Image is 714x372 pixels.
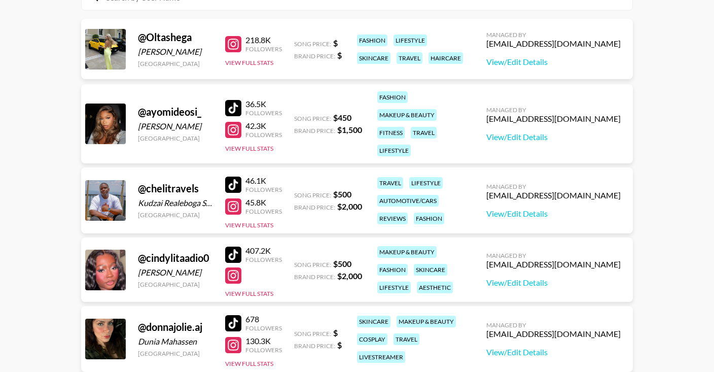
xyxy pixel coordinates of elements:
[394,35,427,46] div: lifestyle
[138,60,213,67] div: [GEOGRAPHIC_DATA]
[245,197,282,208] div: 45.8K
[294,115,331,122] span: Song Price:
[486,347,621,357] a: View/Edit Details
[138,252,213,264] div: @ cindylitaadio0
[138,134,213,142] div: [GEOGRAPHIC_DATA]
[337,50,342,60] strong: $
[294,191,331,199] span: Song Price:
[245,314,282,324] div: 678
[486,39,621,49] div: [EMAIL_ADDRESS][DOMAIN_NAME]
[333,113,351,122] strong: $ 450
[245,131,282,139] div: Followers
[377,127,405,139] div: fitness
[414,213,444,224] div: fashion
[486,31,621,39] div: Managed By
[409,177,443,189] div: lifestyle
[377,195,439,207] div: automotive/cars
[486,209,621,219] a: View/Edit Details
[486,190,621,200] div: [EMAIL_ADDRESS][DOMAIN_NAME]
[337,340,342,350] strong: $
[333,259,351,268] strong: $ 500
[294,342,335,350] span: Brand Price:
[245,346,282,354] div: Followers
[245,35,282,45] div: 218.8K
[357,351,405,363] div: livestreamer
[486,106,621,114] div: Managed By
[138,198,213,208] div: Kudzai Realeboga Saurombe
[486,132,621,142] a: View/Edit Details
[245,109,282,117] div: Followers
[138,211,213,219] div: [GEOGRAPHIC_DATA]
[414,264,447,276] div: skincare
[377,177,403,189] div: travel
[486,321,621,329] div: Managed By
[294,273,335,281] span: Brand Price:
[245,45,282,53] div: Followers
[486,329,621,339] div: [EMAIL_ADDRESS][DOMAIN_NAME]
[245,99,282,109] div: 36.5K
[225,145,273,152] button: View Full Stats
[138,321,213,333] div: @ donnajolie.aj
[377,282,411,293] div: lifestyle
[397,316,456,327] div: makeup & beauty
[138,121,213,131] div: [PERSON_NAME]
[337,201,362,211] strong: $ 2,000
[486,183,621,190] div: Managed By
[337,271,362,281] strong: $ 2,000
[245,324,282,332] div: Followers
[225,290,273,297] button: View Full Stats
[294,40,331,48] span: Song Price:
[377,91,408,103] div: fashion
[245,186,282,193] div: Followers
[377,213,408,224] div: reviews
[245,176,282,186] div: 46.1K
[138,182,213,195] div: @ chelitravels
[397,52,422,64] div: travel
[333,189,351,199] strong: $ 500
[225,360,273,367] button: View Full Stats
[411,127,437,139] div: travel
[333,328,338,337] strong: $
[294,204,335,211] span: Brand Price:
[138,47,213,57] div: [PERSON_NAME]
[377,264,408,276] div: fashion
[294,261,331,268] span: Song Price:
[245,246,282,256] div: 407.2K
[377,246,437,258] div: makeup & beauty
[294,330,331,337] span: Song Price:
[486,114,621,124] div: [EMAIL_ADDRESS][DOMAIN_NAME]
[245,256,282,263] div: Followers
[394,333,419,345] div: travel
[245,208,282,215] div: Followers
[357,52,390,64] div: skincare
[138,336,213,347] div: Dunia Mahassen
[429,52,463,64] div: haircare
[377,109,437,121] div: makeup & beauty
[245,336,282,346] div: 130.3K
[138,350,213,357] div: [GEOGRAPHIC_DATA]
[225,59,273,66] button: View Full Stats
[357,333,387,345] div: cosplay
[138,267,213,278] div: [PERSON_NAME]
[357,316,390,327] div: skincare
[377,145,411,156] div: lifestyle
[333,38,338,48] strong: $
[486,259,621,269] div: [EMAIL_ADDRESS][DOMAIN_NAME]
[294,52,335,60] span: Brand Price:
[417,282,453,293] div: aesthetic
[337,125,362,134] strong: $ 1,500
[138,31,213,44] div: @ Oltashega
[294,127,335,134] span: Brand Price:
[357,35,387,46] div: fashion
[138,281,213,288] div: [GEOGRAPHIC_DATA]
[486,252,621,259] div: Managed By
[486,278,621,288] a: View/Edit Details
[486,57,621,67] a: View/Edit Details
[138,106,213,118] div: @ ayomideosi_
[245,121,282,131] div: 42.3K
[225,221,273,229] button: View Full Stats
